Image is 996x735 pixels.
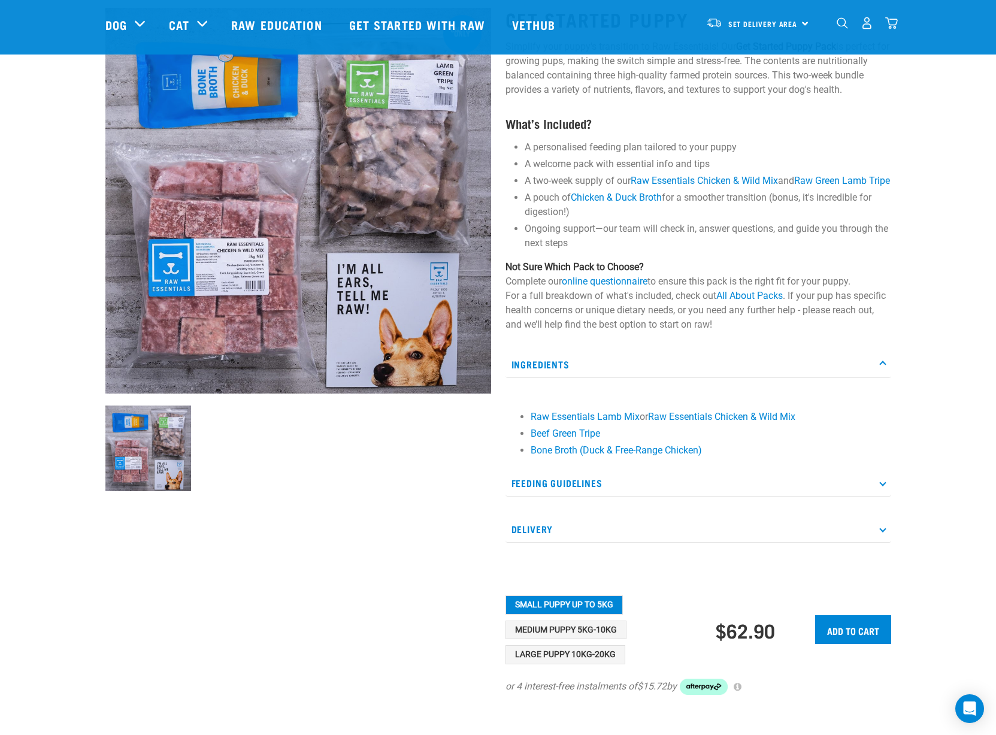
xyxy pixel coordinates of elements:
a: Raw Essentials Chicken & Wild Mix [648,411,795,422]
img: Afterpay [680,679,728,695]
img: NPS Puppy Update [105,406,191,491]
a: Raw Green Lamb Tripe [794,175,890,186]
a: Raw Essentials Lamb Mix [531,411,640,422]
li: Ongoing support—our team will check in, answer questions, and guide you through the next steps [525,222,891,250]
a: Vethub [500,1,571,49]
img: home-icon-1@2x.png [837,17,848,29]
div: $62.90 [716,619,775,641]
a: Get started with Raw [337,1,500,49]
img: home-icon@2x.png [885,17,898,29]
span: $15.72 [637,679,667,694]
p: Feeding Guidelines [505,470,891,497]
button: Large Puppy 10kg-20kg [505,645,625,664]
p: Delivery [505,516,891,543]
a: Raw Education [219,1,337,49]
a: Bone Broth (Duck & Free-Range Chicken) [531,444,702,456]
a: Dog [105,16,127,34]
p: Complete our to ensure this pack is the right fit for your puppy. For a full breakdown of what's ... [505,260,891,332]
a: All About Packs [716,290,783,301]
div: or 4 interest-free instalments of by [505,679,891,695]
a: Chicken & Duck Broth [571,192,662,203]
p: Ingredients [505,351,891,378]
button: Small Puppy up to 5kg [505,595,623,615]
a: Beef Green Tripe [531,428,600,439]
div: Open Intercom Messenger [955,694,984,723]
a: Raw Essentials Chicken & Wild Mix [631,175,778,186]
input: Add to cart [815,615,891,644]
span: Set Delivery Area [728,22,798,26]
strong: Not Sure Which Pack to Choose? [505,261,644,273]
img: NPS Puppy Update [105,8,491,394]
li: or [531,410,885,424]
a: online questionnaire [562,276,647,287]
li: A two-week supply of our and [525,174,891,188]
li: A welcome pack with essential info and tips [525,157,891,171]
img: van-moving.png [706,17,722,28]
button: Medium Puppy 5kg-10kg [505,621,626,640]
strong: What’s Included? [505,120,592,126]
li: A personalised feeding plan tailored to your puppy [525,140,891,155]
a: Cat [169,16,189,34]
li: A pouch of for a smoother transition (bonus, it's incredible for digestion!) [525,190,891,219]
img: user.png [861,17,873,29]
p: Simplify your puppy’s transition to Raw Essentials! Our is perfect for growing pups, making the s... [505,40,891,97]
